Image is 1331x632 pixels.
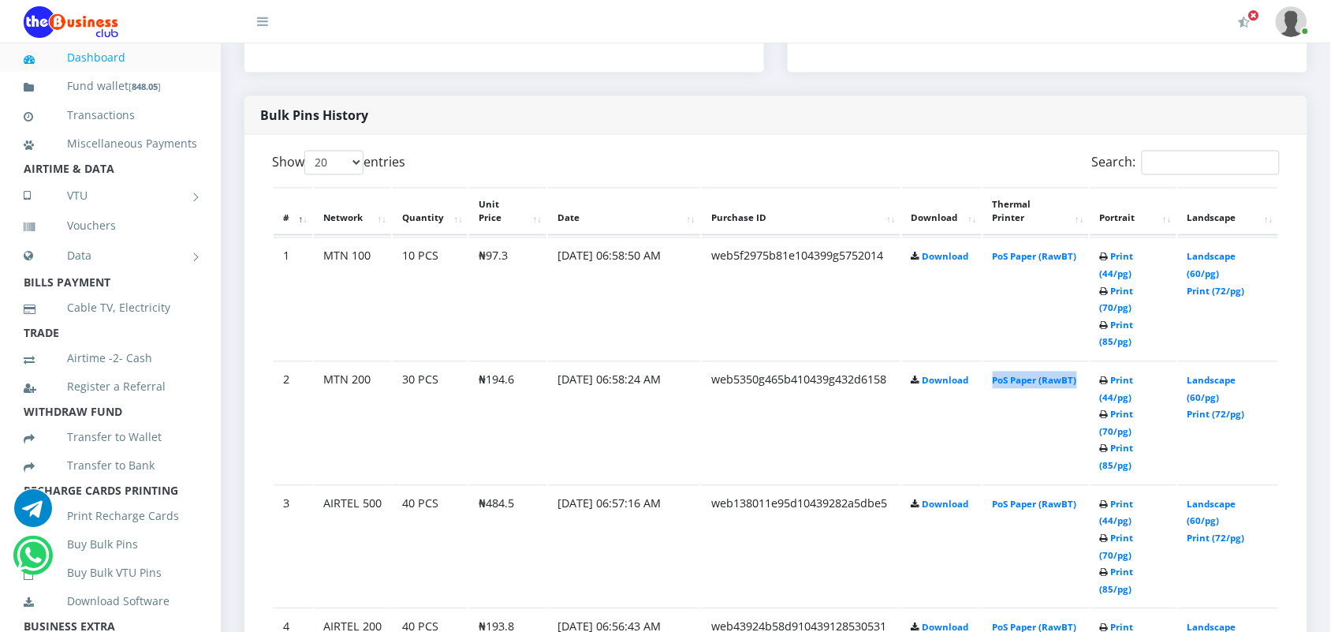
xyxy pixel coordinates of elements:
[1187,533,1245,544] a: Print (72/pg)
[24,447,197,484] a: Transfer to Bank
[1187,375,1236,404] a: Landscape (60/pg)
[274,361,312,484] td: 2
[24,419,197,455] a: Transfer to Wallet
[1100,286,1134,315] a: Print (70/pg)
[702,485,900,608] td: web138011e95d10439282a5dbe5
[469,188,546,237] th: Unit Price: activate to sort column ascending
[17,548,49,574] a: Chat for support
[469,361,546,484] td: ₦194.6
[1276,6,1307,37] img: User
[393,361,468,484] td: 30 PCS
[702,188,900,237] th: Purchase ID: activate to sort column ascending
[274,188,312,237] th: #: activate to sort column descending
[1100,443,1134,472] a: Print (85/pg)
[24,125,197,162] a: Miscellaneous Payments
[314,361,391,484] td: MTN 200
[393,237,468,360] td: 10 PCS
[1142,151,1280,175] input: Search:
[702,361,900,484] td: web5350g465b410439g432d6158
[24,39,197,76] a: Dashboard
[702,237,900,360] td: web5f2975b81e104399g5752014
[260,107,368,124] strong: Bulk Pins History
[548,237,700,360] td: [DATE] 06:58:50 AM
[274,237,312,360] td: 1
[1100,320,1134,349] a: Print (85/pg)
[274,485,312,608] td: 3
[993,251,1077,263] a: PoS Paper (RawBT)
[24,6,118,38] img: Logo
[1100,499,1134,528] a: Print (44/pg)
[1239,16,1251,28] i: Activate Your Membership
[1178,188,1278,237] th: Landscape: activate to sort column ascending
[548,485,700,608] td: [DATE] 06:57:16 AM
[24,176,197,215] a: VTU
[993,375,1077,387] a: PoS Paper (RawBT)
[923,375,969,387] a: Download
[923,499,969,510] a: Download
[132,80,158,92] b: 848.05
[1100,533,1134,562] a: Print (70/pg)
[24,68,197,105] a: Fund wallet[848.05]
[1100,567,1134,596] a: Print (85/pg)
[24,368,197,405] a: Register a Referral
[1187,499,1236,528] a: Landscape (60/pg)
[1100,409,1134,438] a: Print (70/pg)
[314,188,391,237] th: Network: activate to sort column ascending
[24,208,197,244] a: Vouchers
[902,188,982,237] th: Download: activate to sort column ascending
[24,236,197,275] a: Data
[24,340,197,376] a: Airtime -2- Cash
[24,498,197,534] a: Print Recharge Cards
[24,97,197,133] a: Transactions
[24,526,197,563] a: Buy Bulk Pins
[1187,251,1236,280] a: Landscape (60/pg)
[304,151,364,175] select: Showentries
[993,499,1077,510] a: PoS Paper (RawBT)
[393,485,468,608] td: 40 PCS
[1248,9,1260,21] span: Activate Your Membership
[1092,151,1280,175] label: Search:
[393,188,468,237] th: Quantity: activate to sort column ascending
[469,237,546,360] td: ₦97.3
[1187,409,1245,421] a: Print (72/pg)
[548,361,700,484] td: [DATE] 06:58:24 AM
[129,80,161,92] small: [ ]
[24,555,197,591] a: Buy Bulk VTU Pins
[1100,375,1134,404] a: Print (44/pg)
[1187,286,1245,297] a: Print (72/pg)
[1100,251,1134,280] a: Print (44/pg)
[24,583,197,619] a: Download Software
[469,485,546,608] td: ₦484.5
[548,188,700,237] th: Date: activate to sort column ascending
[272,151,405,175] label: Show entries
[983,188,1089,237] th: Thermal Printer: activate to sort column ascending
[314,237,391,360] td: MTN 100
[14,501,52,527] a: Chat for support
[314,485,391,608] td: AIRTEL 500
[24,290,197,326] a: Cable TV, Electricity
[923,251,969,263] a: Download
[1091,188,1176,237] th: Portrait: activate to sort column ascending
